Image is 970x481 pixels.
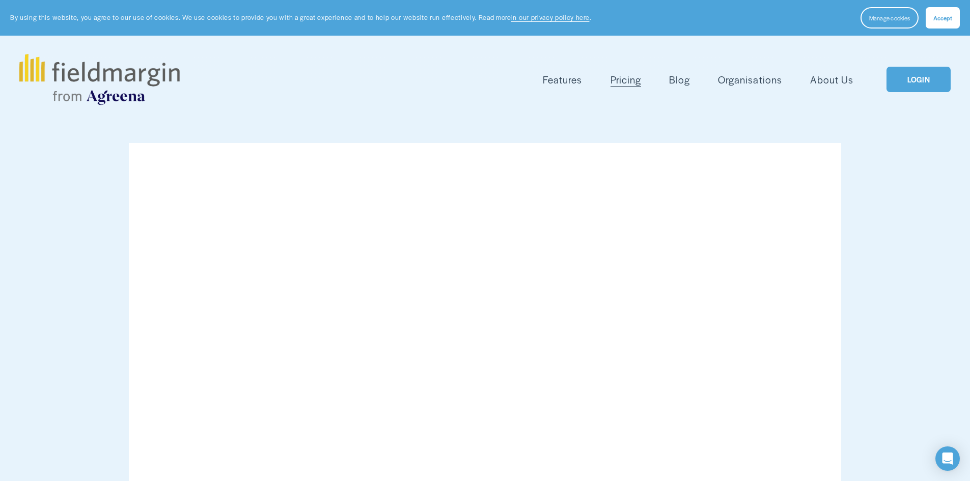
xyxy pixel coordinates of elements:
button: Manage cookies [861,7,919,29]
button: Accept [926,7,960,29]
a: Organisations [718,71,782,88]
a: About Us [810,71,853,88]
p: By using this website, you agree to our use of cookies. We use cookies to provide you with a grea... [10,13,591,22]
span: Features [543,72,582,87]
a: folder dropdown [543,71,582,88]
a: LOGIN [886,67,951,93]
img: fieldmargin.com [19,54,179,105]
span: Manage cookies [869,14,910,22]
a: Pricing [611,71,641,88]
span: Accept [933,14,952,22]
a: Blog [669,71,690,88]
a: in our privacy policy here [511,13,590,22]
div: Open Intercom Messenger [935,446,960,471]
